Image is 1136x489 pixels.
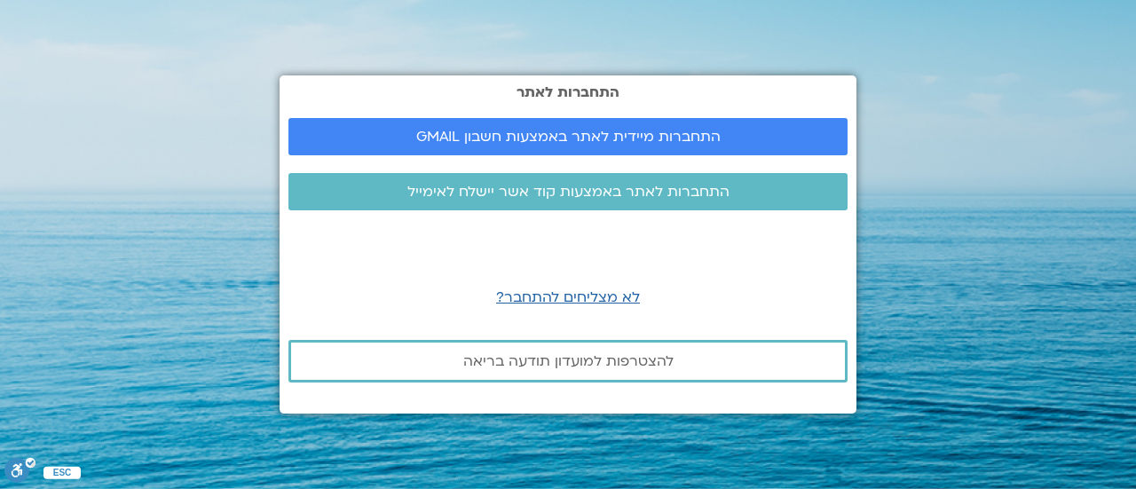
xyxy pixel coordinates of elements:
[496,288,640,307] a: לא מצליחים להתחבר?
[416,129,721,145] span: התחברות מיידית לאתר באמצעות חשבון GMAIL
[288,173,848,210] a: התחברות לאתר באמצעות קוד אשר יישלח לאימייל
[288,118,848,155] a: התחברות מיידית לאתר באמצעות חשבון GMAIL
[288,84,848,100] h2: התחברות לאתר
[288,340,848,383] a: להצטרפות למועדון תודעה בריאה
[463,353,674,369] span: להצטרפות למועדון תודעה בריאה
[407,184,730,200] span: התחברות לאתר באמצעות קוד אשר יישלח לאימייל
